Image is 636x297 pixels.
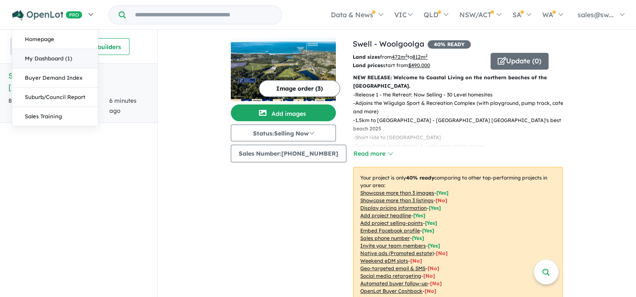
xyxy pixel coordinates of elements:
p: NEW RELEASE: Welcome to Coastal Living on the northern beaches of the [GEOGRAPHIC_DATA]. [353,73,563,91]
u: $ 490,000 [408,62,430,68]
span: 6 minutes ago [109,97,137,115]
b: Land sizes [353,54,380,60]
u: OpenLot Buyer Cashback [360,288,422,294]
a: My Dashboard (1) [12,49,98,68]
p: - 1.5km to [GEOGRAPHIC_DATA] - [GEOGRAPHIC_DATA] [GEOGRAPHIC_DATA]'s best beach 2025 [353,116,570,133]
div: 8 Enquir ies [8,96,109,116]
u: Social media retargeting [360,273,421,279]
a: Buyer Demand Index [12,68,98,88]
p: - Short ride to [GEOGRAPHIC_DATA] [353,133,570,142]
h5: Swell - Woolgoolga , [GEOGRAPHIC_DATA] [8,70,149,93]
button: Image order (3) [259,80,340,97]
button: Add images [231,104,336,121]
span: [No] [423,273,435,279]
u: Geo-targeted email & SMS [360,265,425,271]
p: - Adjoins the Wiigulga Sport & Recreation Complex (with playground, pump track, cafe and more) [353,99,570,116]
span: sales@sw... [578,10,614,19]
a: Swell - Woolgoolga [353,39,424,49]
b: 40 % ready [406,175,434,181]
span: [ Yes ] [429,205,441,211]
sup: 2 [425,53,428,58]
u: Sales phone number [360,235,410,241]
u: Automated buyer follow-up [360,280,428,287]
p: - Tranquil tree-lined streets & wide-open green spaces [353,142,570,150]
u: Embed Facebook profile [360,227,420,234]
a: Sales Training [12,107,98,126]
span: [No] [410,258,422,264]
button: Update (0) [491,53,549,70]
span: [ Yes ] [436,190,449,196]
span: [No] [430,280,442,287]
b: Land prices [353,62,383,68]
u: Native ads (Promoted estate) [360,250,434,256]
button: Read more [353,149,393,159]
p: - Release 1 - the Retreat: Now Selling - 30 Level homesites [353,91,570,99]
img: Openlot PRO Logo White [12,10,82,21]
span: [ Yes ] [422,227,434,234]
u: Add project selling-points [360,220,423,226]
span: [No] [425,288,436,294]
span: [ Yes ] [413,212,425,219]
span: [ Yes ] [425,220,437,226]
span: [No] [436,250,448,256]
u: Showcase more than 3 listings [360,197,433,203]
img: Swell - Woolgoolga [231,38,336,101]
span: [No] [428,265,439,271]
p: start from [353,61,484,70]
button: Status:Selling Now [231,125,336,141]
u: Invite your team members [360,242,426,249]
u: Add project headline [360,212,411,219]
span: [ No ] [435,197,447,203]
u: Weekend eDM slots [360,258,408,264]
button: Sales Number:[PHONE_NUMBER] [231,145,346,162]
span: [ Yes ] [412,235,424,241]
span: 40 % READY [428,40,471,49]
u: 812 m [412,54,428,60]
u: 472 m [392,54,407,60]
span: [ Yes ] [428,242,440,249]
u: Showcase more than 3 images [360,190,434,196]
a: Homepage [12,30,98,49]
span: to [407,54,428,60]
p: from [353,53,484,61]
sup: 2 [405,53,407,58]
a: Suburb/Council Report [12,88,98,107]
u: Display pricing information [360,205,427,211]
input: Try estate name, suburb, builder or developer [127,6,280,24]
